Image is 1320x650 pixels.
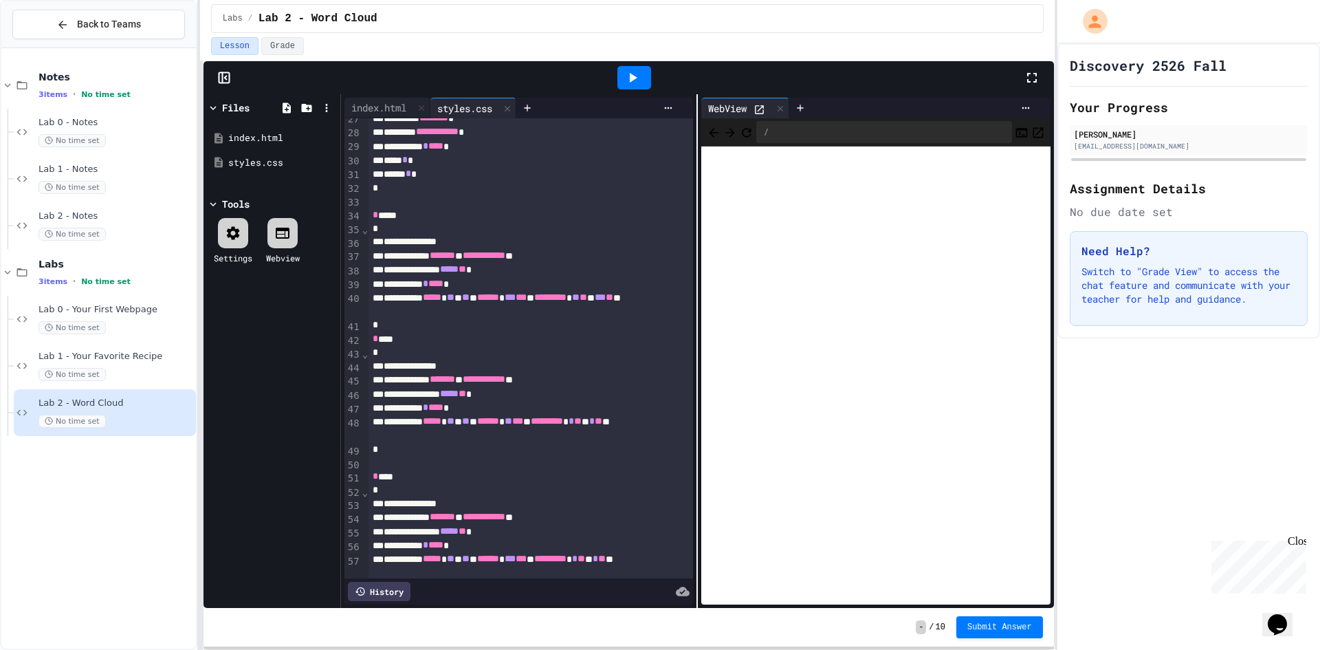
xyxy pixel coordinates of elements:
[1031,124,1045,140] button: Open in new tab
[344,265,362,279] div: 38
[222,100,250,115] div: Files
[344,224,362,237] div: 35
[38,181,106,194] span: No time set
[344,182,362,196] div: 32
[723,123,737,140] span: Forward
[344,169,362,182] div: 31
[38,258,193,270] span: Labs
[211,37,258,55] button: Lesson
[266,252,300,264] div: Webview
[1081,243,1296,259] h3: Need Help?
[344,459,362,473] div: 50
[344,321,362,334] div: 41
[344,513,362,527] div: 54
[344,362,362,376] div: 44
[344,292,362,321] div: 40
[38,351,193,362] span: Lab 1 - Your Favorite Recipe
[1081,265,1296,306] p: Switch to "Grade View" to access the chat feature and communicate with your teacher for help and ...
[362,487,368,498] span: Fold line
[1262,595,1306,636] iframe: chat widget
[1070,179,1308,198] h2: Assignment Details
[223,13,243,24] span: Labs
[344,279,362,292] div: 39
[38,228,106,241] span: No time set
[344,210,362,224] div: 34
[38,71,193,83] span: Notes
[38,398,193,409] span: Lab 2 - Word Cloud
[344,389,362,403] div: 46
[740,124,753,140] button: Refresh
[344,499,362,513] div: 53
[344,375,362,389] div: 45
[344,127,362,140] div: 28
[362,349,368,360] span: Fold line
[344,486,362,500] div: 52
[929,622,934,633] span: /
[38,117,193,129] span: Lab 0 - Notes
[344,334,362,348] div: 42
[222,197,250,211] div: Tools
[73,276,76,287] span: •
[344,100,413,115] div: index.html
[258,10,377,27] span: Lab 2 - Word Cloud
[344,140,362,154] div: 29
[344,445,362,459] div: 49
[967,622,1032,633] span: Submit Answer
[5,6,95,87] div: Chat with us now!Close
[344,541,362,554] div: 56
[38,368,106,381] span: No time set
[916,620,926,634] span: -
[38,90,67,99] span: 3 items
[1074,141,1303,151] div: [EMAIL_ADDRESS][DOMAIN_NAME]
[344,555,362,583] div: 57
[1070,204,1308,220] div: No due date set
[1015,124,1028,140] button: Console
[362,224,368,235] span: Fold line
[38,415,106,428] span: No time set
[344,403,362,417] div: 47
[228,156,335,170] div: styles.css
[81,90,131,99] span: No time set
[344,237,362,251] div: 36
[344,113,362,127] div: 27
[1068,6,1111,37] div: My Account
[756,121,1011,143] div: /
[430,101,499,116] div: styles.css
[344,417,362,445] div: 48
[12,10,185,39] button: Back to Teams
[38,277,67,286] span: 3 items
[38,321,106,334] span: No time set
[344,196,362,210] div: 33
[81,277,131,286] span: No time set
[344,348,362,362] div: 43
[1070,98,1308,117] h2: Your Progress
[701,101,753,116] div: WebView
[701,98,789,118] div: WebView
[344,250,362,264] div: 37
[701,147,1050,605] iframe: Web Preview
[956,616,1043,638] button: Submit Answer
[214,252,252,264] div: Settings
[228,131,335,145] div: index.html
[344,155,362,169] div: 30
[1070,56,1226,75] h1: Discovery 2526 Fall
[430,98,516,118] div: styles.css
[344,98,430,118] div: index.html
[38,304,193,316] span: Lab 0 - Your First Webpage
[73,89,76,100] span: •
[1074,128,1303,140] div: [PERSON_NAME]
[261,37,304,55] button: Grade
[77,17,141,32] span: Back to Teams
[344,472,362,486] div: 51
[1206,535,1306,594] iframe: chat widget
[38,134,106,147] span: No time set
[936,622,945,633] span: 10
[248,13,253,24] span: /
[38,164,193,175] span: Lab 1 - Notes
[707,123,720,140] span: Back
[38,210,193,222] span: Lab 2 - Notes
[344,527,362,541] div: 55
[348,582,410,601] div: History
